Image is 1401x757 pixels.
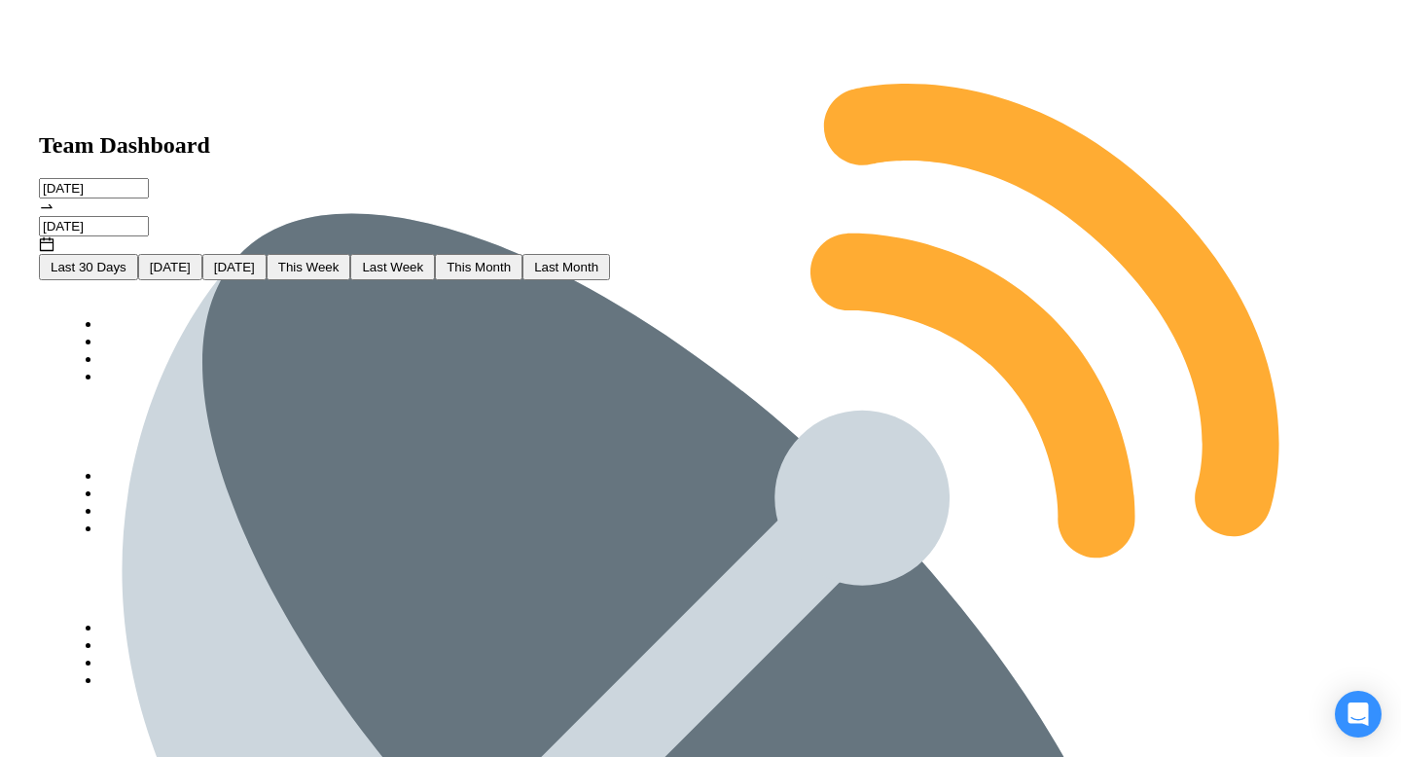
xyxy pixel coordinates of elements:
[51,260,126,274] span: Last 30 Days
[39,198,54,214] span: swap-right
[39,216,149,236] input: End date
[1335,691,1382,738] div: Open Intercom Messenger
[39,132,1362,159] h1: Team Dashboard
[150,260,191,274] span: [DATE]
[534,260,598,274] span: Last Month
[39,178,149,198] input: Start date
[447,260,511,274] span: This Month
[39,198,54,215] span: to
[435,254,522,280] button: This Month
[267,254,351,280] button: This Week
[39,236,54,252] span: calendar
[362,260,423,274] span: Last Week
[39,254,138,280] button: Last 30 Days
[522,254,610,280] button: Last Month
[214,260,255,274] span: [DATE]
[350,254,435,280] button: Last Week
[138,254,202,280] button: [DATE]
[278,260,340,274] span: This Week
[202,254,267,280] button: [DATE]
